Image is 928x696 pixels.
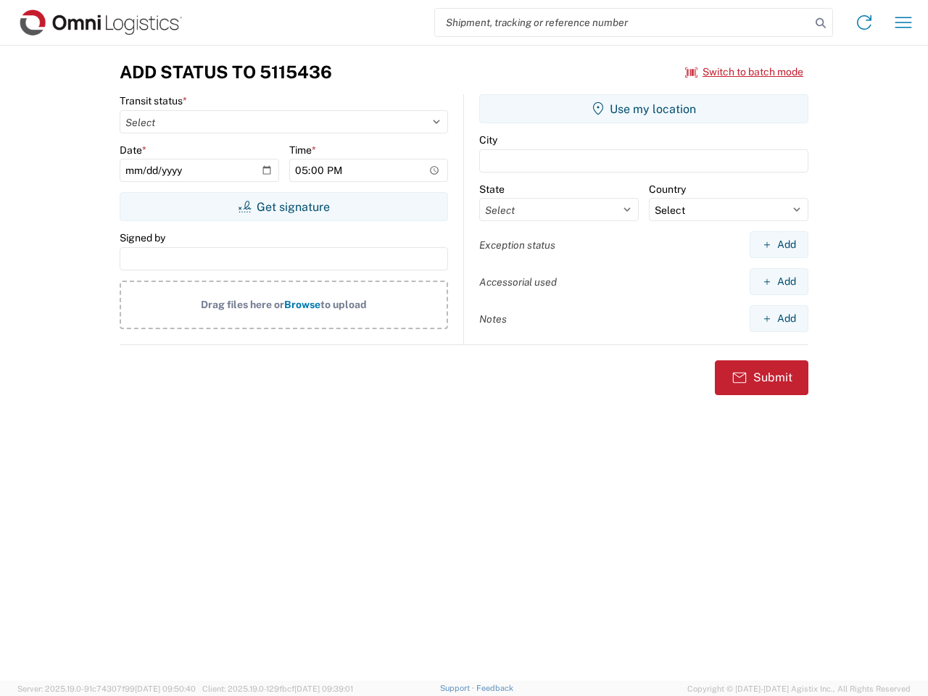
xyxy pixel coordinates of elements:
[202,684,353,693] span: Client: 2025.19.0-129fbcf
[320,299,367,310] span: to upload
[476,684,513,692] a: Feedback
[440,684,476,692] a: Support
[435,9,811,36] input: Shipment, tracking or reference number
[687,682,911,695] span: Copyright © [DATE]-[DATE] Agistix Inc., All Rights Reserved
[479,239,555,252] label: Exception status
[479,275,557,289] label: Accessorial used
[120,62,332,83] h3: Add Status to 5115436
[479,183,505,196] label: State
[479,94,808,123] button: Use my location
[289,144,316,157] label: Time
[120,94,187,107] label: Transit status
[135,684,196,693] span: [DATE] 09:50:40
[294,684,353,693] span: [DATE] 09:39:01
[479,133,497,146] label: City
[750,231,808,258] button: Add
[750,305,808,332] button: Add
[750,268,808,295] button: Add
[649,183,686,196] label: Country
[715,360,808,395] button: Submit
[284,299,320,310] span: Browse
[479,312,507,326] label: Notes
[17,684,196,693] span: Server: 2025.19.0-91c74307f99
[120,144,146,157] label: Date
[685,60,803,84] button: Switch to batch mode
[120,231,165,244] label: Signed by
[120,192,448,221] button: Get signature
[201,299,284,310] span: Drag files here or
